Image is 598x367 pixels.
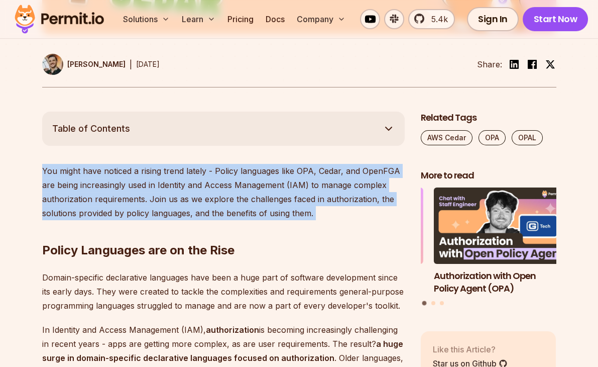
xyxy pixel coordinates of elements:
[42,112,405,146] button: Table of Contents
[52,122,130,136] span: Table of Contents
[262,9,289,29] a: Docs
[434,188,569,295] li: 1 of 3
[130,58,132,70] div: |
[422,301,427,306] button: Go to slide 1
[526,58,538,70] img: facebook
[408,9,455,29] a: 5.4k
[288,270,423,295] h3: Policy Engine Showdown - OPA vs. OpenFGA vs. Cedar
[545,59,555,69] img: twitter
[425,13,448,25] span: 5.4k
[440,301,444,305] button: Go to slide 3
[42,54,126,75] a: [PERSON_NAME]
[42,164,405,220] p: You might have noticed a rising trend lately - Policy languages like OPA, Cedar, and OpenFGA are ...
[477,58,502,70] li: Share:
[223,9,258,29] a: Pricing
[431,301,435,305] button: Go to slide 2
[433,343,508,355] p: Like this Article?
[421,188,556,307] div: Posts
[512,130,543,145] a: OPAL
[421,130,472,145] a: AWS Cedar
[421,169,556,182] h2: More to read
[42,270,405,313] p: Domain-specific declarative languages have been a huge part of software development since its ear...
[206,325,259,335] strong: authorization
[421,112,556,124] h2: Related Tags
[178,9,219,29] button: Learn
[42,339,403,363] strong: a huge surge in domain-specific declarative languages focused on authorization
[434,270,569,295] h3: Authorization with Open Policy Agent (OPA)
[434,188,569,295] a: Authorization with Open Policy Agent (OPA)Authorization with Open Policy Agent (OPA)
[119,9,174,29] button: Solutions
[479,130,506,145] a: OPA
[288,188,423,264] img: Policy Engine Showdown - OPA vs. OpenFGA vs. Cedar
[467,7,519,31] a: Sign In
[42,202,405,258] h2: Policy Languages are on the Rise
[508,58,520,70] img: linkedin
[288,188,423,295] li: 3 of 3
[293,9,349,29] button: Company
[42,54,63,75] img: Daniel Bass
[67,59,126,69] p: [PERSON_NAME]
[434,188,569,264] img: Authorization with Open Policy Agent (OPA)
[10,2,108,36] img: Permit logo
[523,7,588,31] a: Start Now
[136,60,160,68] time: [DATE]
